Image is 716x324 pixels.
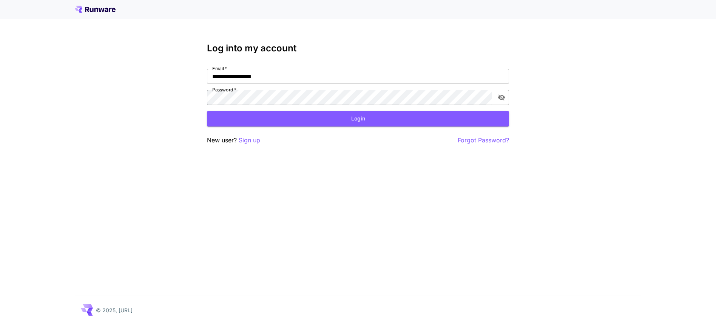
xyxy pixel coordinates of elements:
[458,136,509,145] button: Forgot Password?
[207,111,509,127] button: Login
[207,43,509,54] h3: Log into my account
[96,306,133,314] p: © 2025, [URL]
[239,136,260,145] button: Sign up
[212,65,227,72] label: Email
[207,136,260,145] p: New user?
[495,91,508,104] button: toggle password visibility
[212,86,236,93] label: Password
